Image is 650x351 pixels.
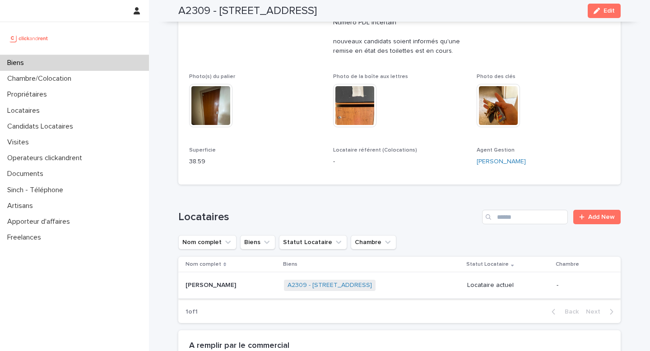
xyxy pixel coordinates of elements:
[588,214,615,220] span: Add New
[279,235,347,249] button: Statut Locataire
[4,154,89,162] p: Operateurs clickandrent
[4,74,79,83] p: Chambre/Colocation
[186,280,238,289] p: [PERSON_NAME]
[283,259,297,269] p: Biens
[4,233,48,242] p: Freelances
[189,157,322,166] p: 38.59
[189,148,216,153] span: Superficie
[288,282,372,289] a: A2309 - [STREET_ADDRESS]
[333,74,408,79] span: Photo de la boîte aux lettres
[4,59,31,67] p: Biens
[556,259,579,269] p: Chambre
[559,309,579,315] span: Back
[4,217,77,226] p: Apporteur d'affaires
[4,106,47,115] p: Locataires
[333,148,417,153] span: Locataire référent (Colocations)
[467,282,549,289] p: Locataire actuel
[604,8,615,14] span: Edit
[4,122,80,131] p: Candidats Locataires
[178,211,478,224] h1: Locataires
[586,309,606,315] span: Next
[240,235,275,249] button: Biens
[351,235,396,249] button: Chambre
[477,74,515,79] span: Photo des clés
[477,148,515,153] span: Agent Gestion
[544,308,582,316] button: Back
[4,186,70,194] p: Sinch - Téléphone
[4,138,36,147] p: Visites
[477,157,526,166] a: [PERSON_NAME]
[7,29,51,47] img: UCB0brd3T0yccxBKYDjQ
[582,308,621,316] button: Next
[557,282,606,289] p: -
[186,259,221,269] p: Nom complet
[333,157,466,166] p: -
[466,259,509,269] p: Statut Locataire
[573,210,621,224] a: Add New
[4,202,40,210] p: Artisans
[178,235,237,249] button: Nom complet
[178,301,205,323] p: 1 of 1
[178,272,621,299] tr: [PERSON_NAME][PERSON_NAME] A2309 - [STREET_ADDRESS] Locataire actuel-
[588,4,621,18] button: Edit
[189,74,235,79] span: Photo(s) du palier
[178,5,317,18] h2: A2309 - [STREET_ADDRESS]
[4,90,54,99] p: Propriétaires
[482,210,568,224] input: Search
[189,341,289,351] h2: A remplir par le commercial
[4,170,51,178] p: Documents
